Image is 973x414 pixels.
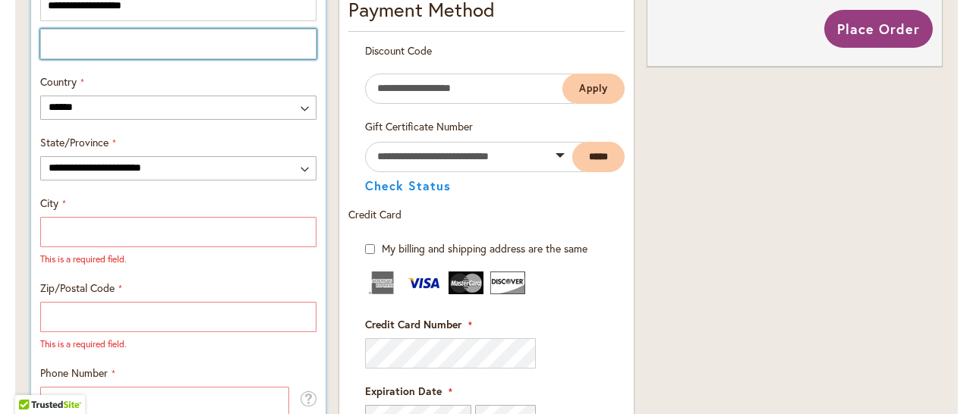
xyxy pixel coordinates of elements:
span: City [40,196,58,210]
span: Gift Certificate Number [365,119,473,133]
span: Expiration Date [365,384,442,398]
span: This is a required field. [40,253,127,265]
span: My billing and shipping address are the same [382,241,587,256]
iframe: Launch Accessibility Center [11,360,54,403]
span: This is a required field. [40,338,127,350]
span: Zip/Postal Code [40,281,115,295]
span: Phone Number [40,365,108,380]
span: Apply [579,82,608,95]
span: Credit Card [348,207,401,221]
img: MasterCard [449,271,483,294]
span: State/Province [40,135,109,149]
span: Credit Card Number [365,317,461,331]
img: Discover [490,271,525,294]
span: Discount Code [365,43,432,58]
img: American Express [365,271,400,294]
img: Visa [407,271,442,294]
button: Check Status [365,180,451,192]
span: Country [40,74,77,89]
button: Place Order [824,10,933,48]
span: Place Order [837,20,920,38]
button: Apply [562,74,625,104]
